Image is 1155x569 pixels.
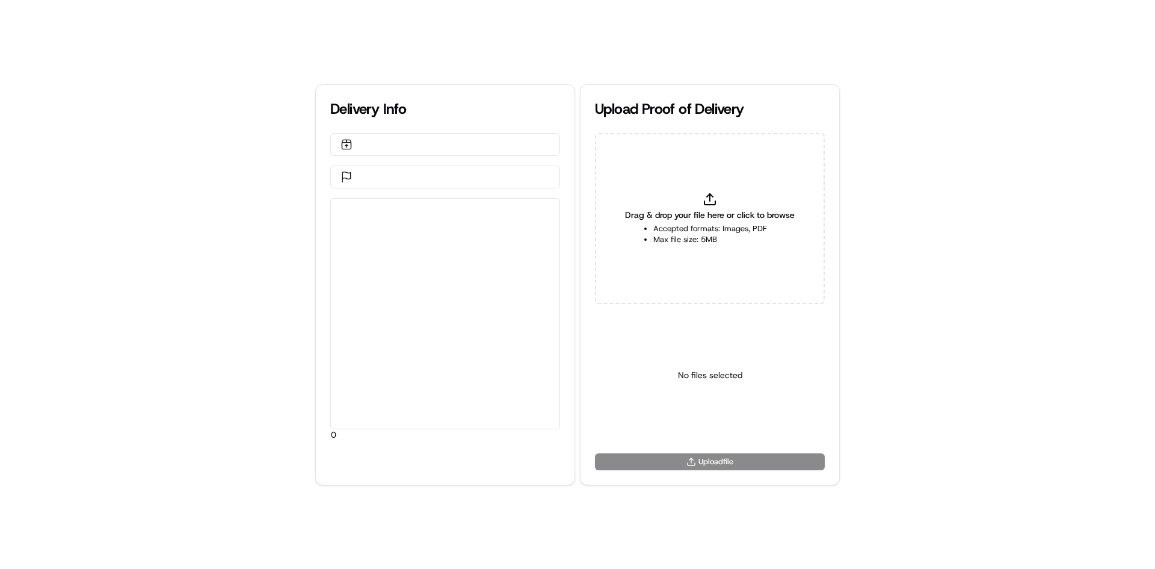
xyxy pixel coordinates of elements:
div: Upload Proof of Delivery [595,99,825,119]
div: 0 [331,199,559,429]
li: Max file size: 5MB [653,234,767,245]
div: Delivery Info [330,99,560,119]
span: Drag & drop your file here or click to browse [625,209,795,221]
li: Accepted formats: Images, PDF [653,223,767,234]
p: No files selected [678,369,742,381]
